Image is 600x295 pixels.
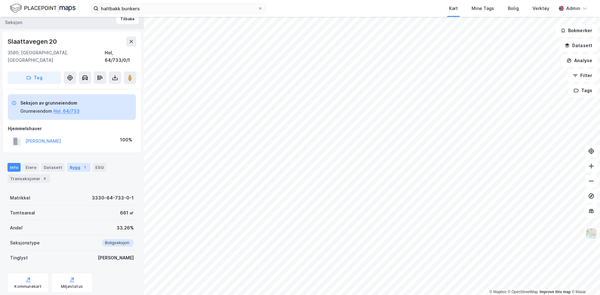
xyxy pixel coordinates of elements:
[7,71,61,84] button: Tag
[7,174,50,183] div: Transaksjoner
[532,5,549,12] div: Verktøy
[120,136,132,144] div: 100%
[569,265,600,295] iframe: Chat Widget
[566,5,580,12] div: Admin
[117,224,134,232] div: 33.26%
[561,54,597,67] button: Analyse
[8,125,136,132] div: Hjemmelshaver
[568,84,597,97] button: Tags
[508,5,519,12] div: Bolig
[10,194,30,202] div: Matrikkel
[42,175,48,182] div: 4
[10,254,28,262] div: Tinglyst
[585,228,597,239] img: Z
[10,3,76,14] img: logo.f888ab2527a4732fd821a326f86c7f29.svg
[20,107,52,115] div: Grunneiendom
[7,49,105,64] div: 3580, [GEOGRAPHIC_DATA], [GEOGRAPHIC_DATA]
[10,209,35,217] div: Tomteareal
[92,194,134,202] div: 3330-64-733-0-1
[540,290,571,294] a: Improve this map
[559,39,597,52] button: Datasett
[10,224,22,232] div: Andel
[472,5,494,12] div: Mine Tags
[105,49,136,64] div: Hol, 64/733/0/1
[98,254,134,262] div: [PERSON_NAME]
[98,4,258,13] input: Søk på adresse, matrikkel, gårdeiere, leietakere eller personer
[120,209,134,217] div: 661 ㎡
[14,284,42,289] div: Kommunekart
[567,69,597,82] button: Filter
[61,284,83,289] div: Miljøstatus
[67,163,90,172] div: Bygg
[5,19,22,26] div: Seksjon
[23,163,39,172] div: Eiere
[82,164,88,170] div: 1
[489,290,507,294] a: Mapbox
[93,163,106,172] div: ESG
[116,14,139,24] button: Tilbake
[10,239,40,247] div: Seksjonstype
[41,163,65,172] div: Datasett
[7,37,58,47] div: Slaattavegen 20
[20,99,80,107] div: Seksjon av grunneiendom
[508,290,538,294] a: OpenStreetMap
[53,107,80,115] button: Hol, 64/733
[7,163,21,172] div: Info
[569,265,600,295] div: Kontrollprogram for chat
[449,5,458,12] div: Kart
